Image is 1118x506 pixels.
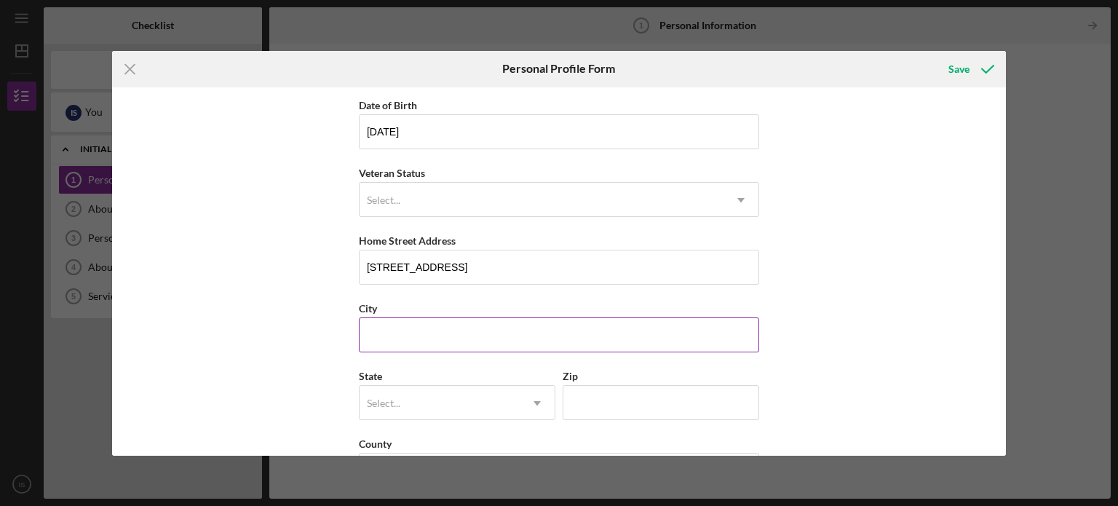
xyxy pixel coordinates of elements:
label: Date of Birth [359,99,417,111]
button: Save [934,55,1006,84]
h6: Personal Profile Form [502,62,615,75]
label: Zip [563,370,578,382]
label: County [359,438,392,450]
div: Save [948,55,970,84]
div: Select... [367,194,400,206]
label: City [359,302,377,315]
label: Home Street Address [359,234,456,247]
div: Select... [367,398,400,409]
